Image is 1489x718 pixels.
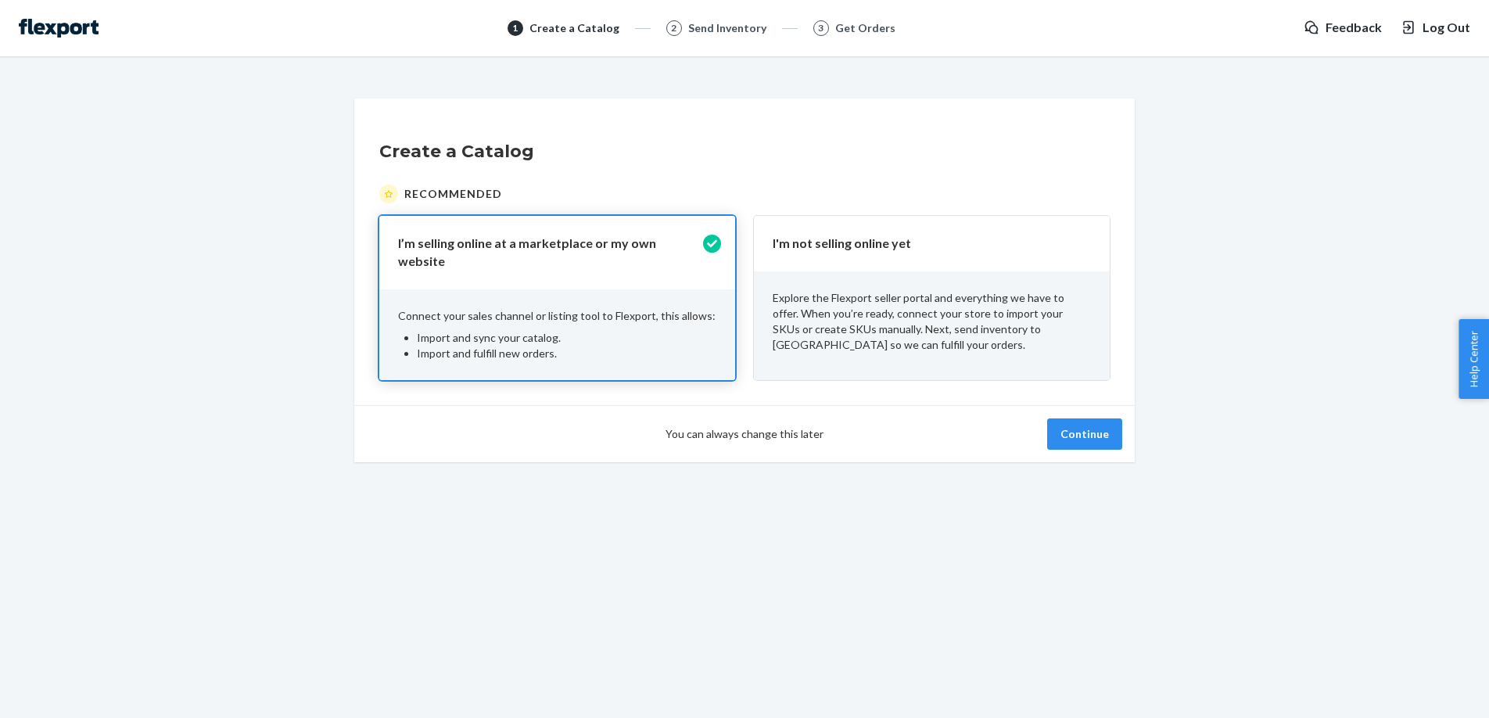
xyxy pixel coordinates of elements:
span: Feedback [1326,19,1382,37]
a: Feedback [1304,19,1382,37]
span: Log Out [1423,19,1470,37]
div: Create a Catalog [529,20,619,36]
span: 3 [818,21,823,34]
button: Help Center [1459,319,1489,399]
p: I'm not selling online yet [773,235,1072,253]
div: Send Inventory [688,20,766,36]
div: Get Orders [835,20,895,36]
span: 2 [671,21,676,34]
button: I’m selling online at a marketplace or my own websiteConnect your sales channel or listing tool t... [379,216,735,380]
p: Explore the Flexport seller portal and everything we have to offer. When you’re ready, connect yo... [773,290,1091,353]
span: You can always change this later [666,426,823,442]
h1: Create a Catalog [379,139,1110,164]
button: I'm not selling online yetExplore the Flexport seller portal and everything we have to offer. Whe... [754,216,1110,380]
img: Flexport logo [19,19,99,38]
button: Log Out [1401,19,1470,37]
button: Continue [1047,418,1122,450]
span: Import and sync your catalog. [417,331,561,344]
p: I’m selling online at a marketplace or my own website [398,235,698,271]
span: 1 [512,21,518,34]
p: Connect your sales channel or listing tool to Flexport, this allows: [398,308,716,324]
span: Recommended [404,186,502,202]
span: Import and fulfill new orders. [417,346,557,360]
